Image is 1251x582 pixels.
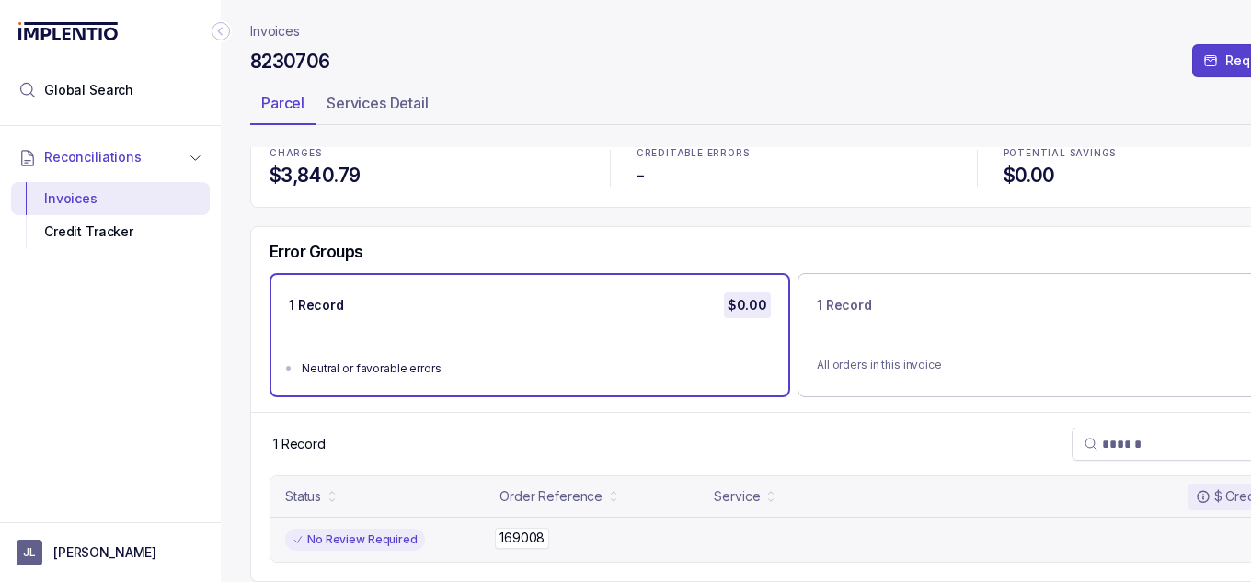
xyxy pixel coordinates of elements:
[250,88,316,125] li: Tab Parcel
[26,182,195,215] div: Invoices
[261,92,304,114] p: Parcel
[270,163,584,188] h4: $3,840.79
[250,49,330,74] h4: 8230706
[637,148,951,159] p: CREDITABLE ERRORS
[637,163,951,188] h4: -
[316,88,440,125] li: Tab Services Detail
[724,292,771,318] p: $0.00
[495,528,549,548] p: 169008
[210,20,232,42] div: Collapse Icon
[273,435,326,453] div: Remaining page entries
[327,92,429,114] p: Services Detail
[499,487,603,506] div: Order Reference
[250,22,300,40] nav: breadcrumb
[44,81,133,99] span: Global Search
[273,435,326,453] p: 1 Record
[285,529,425,551] div: No Review Required
[17,540,42,565] span: User initials
[285,487,321,506] div: Status
[714,487,760,506] div: Service
[11,178,210,253] div: Reconciliations
[817,296,872,314] p: 1 Record
[26,215,195,248] div: Credit Tracker
[270,242,363,262] h5: Error Groups
[302,359,769,378] div: Neutral or favorable errors
[17,540,204,565] button: User initials[PERSON_NAME]
[250,22,300,40] a: Invoices
[11,137,210,177] button: Reconciliations
[53,543,156,562] p: [PERSON_NAME]
[270,148,584,159] p: CHARGES
[289,296,344,314] p: 1 Record
[44,148,142,166] span: Reconciliations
